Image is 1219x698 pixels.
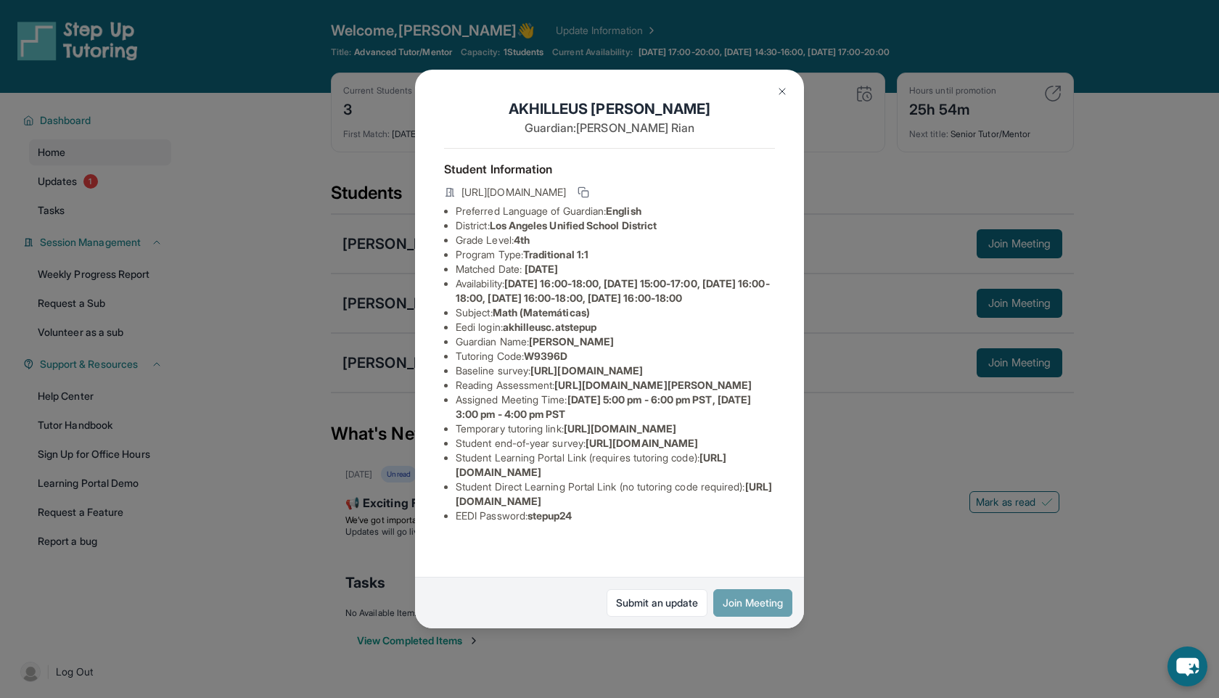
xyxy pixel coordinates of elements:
li: Assigned Meeting Time : [456,393,775,422]
button: Copy link [575,184,592,201]
span: W9396D [524,350,567,362]
span: [URL][DOMAIN_NAME] [586,437,698,449]
li: Eedi login : [456,320,775,334]
span: 4th [514,234,530,246]
li: Grade Level: [456,233,775,247]
li: District: [456,218,775,233]
span: stepup24 [528,509,572,522]
span: [URL][DOMAIN_NAME] [461,185,566,200]
li: Student Direct Learning Portal Link (no tutoring code required) : [456,480,775,509]
h4: Student Information [444,160,775,178]
span: Math (Matemáticas) [493,306,590,319]
span: [URL][DOMAIN_NAME] [530,364,643,377]
span: akhilleusc.atstepup [503,321,596,333]
span: Los Angeles Unified School District [490,219,657,231]
li: Availability: [456,276,775,305]
span: [DATE] [525,263,558,275]
li: EEDI Password : [456,509,775,523]
li: Program Type: [456,247,775,262]
button: chat-button [1167,646,1207,686]
li: Tutoring Code : [456,349,775,364]
h1: AKHILLEUS [PERSON_NAME] [444,99,775,119]
li: Reading Assessment : [456,378,775,393]
span: [DATE] 16:00-18:00, [DATE] 15:00-17:00, [DATE] 16:00-18:00, [DATE] 16:00-18:00, [DATE] 16:00-18:00 [456,277,770,304]
span: English [606,205,641,217]
li: Matched Date: [456,262,775,276]
span: [PERSON_NAME] [529,335,614,348]
img: Close Icon [776,86,788,97]
span: Traditional 1:1 [523,248,588,260]
p: Guardian: [PERSON_NAME] Rian [444,119,775,136]
li: Baseline survey : [456,364,775,378]
li: Subject : [456,305,775,320]
span: [URL][DOMAIN_NAME][PERSON_NAME] [554,379,752,391]
li: Guardian Name : [456,334,775,349]
li: Preferred Language of Guardian: [456,204,775,218]
span: [DATE] 5:00 pm - 6:00 pm PST, [DATE] 3:00 pm - 4:00 pm PST [456,393,751,420]
li: Student Learning Portal Link (requires tutoring code) : [456,451,775,480]
li: Student end-of-year survey : [456,436,775,451]
li: Temporary tutoring link : [456,422,775,436]
span: [URL][DOMAIN_NAME] [564,422,676,435]
button: Join Meeting [713,589,792,617]
a: Submit an update [607,589,707,617]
